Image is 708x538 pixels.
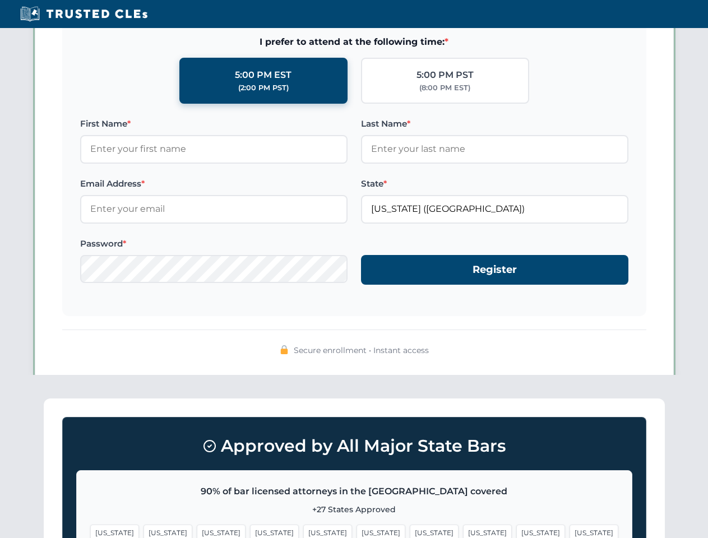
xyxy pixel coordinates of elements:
[294,344,429,356] span: Secure enrollment • Instant access
[361,255,628,285] button: Register
[80,117,348,131] label: First Name
[80,195,348,223] input: Enter your email
[235,68,291,82] div: 5:00 PM EST
[17,6,151,22] img: Trusted CLEs
[80,237,348,251] label: Password
[76,431,632,461] h3: Approved by All Major State Bars
[80,35,628,49] span: I prefer to attend at the following time:
[90,484,618,499] p: 90% of bar licensed attorneys in the [GEOGRAPHIC_DATA] covered
[280,345,289,354] img: 🔒
[80,135,348,163] input: Enter your first name
[419,82,470,94] div: (8:00 PM EST)
[80,177,348,191] label: Email Address
[361,177,628,191] label: State
[361,117,628,131] label: Last Name
[238,82,289,94] div: (2:00 PM PST)
[361,135,628,163] input: Enter your last name
[417,68,474,82] div: 5:00 PM PST
[90,503,618,516] p: +27 States Approved
[361,195,628,223] input: Florida (FL)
